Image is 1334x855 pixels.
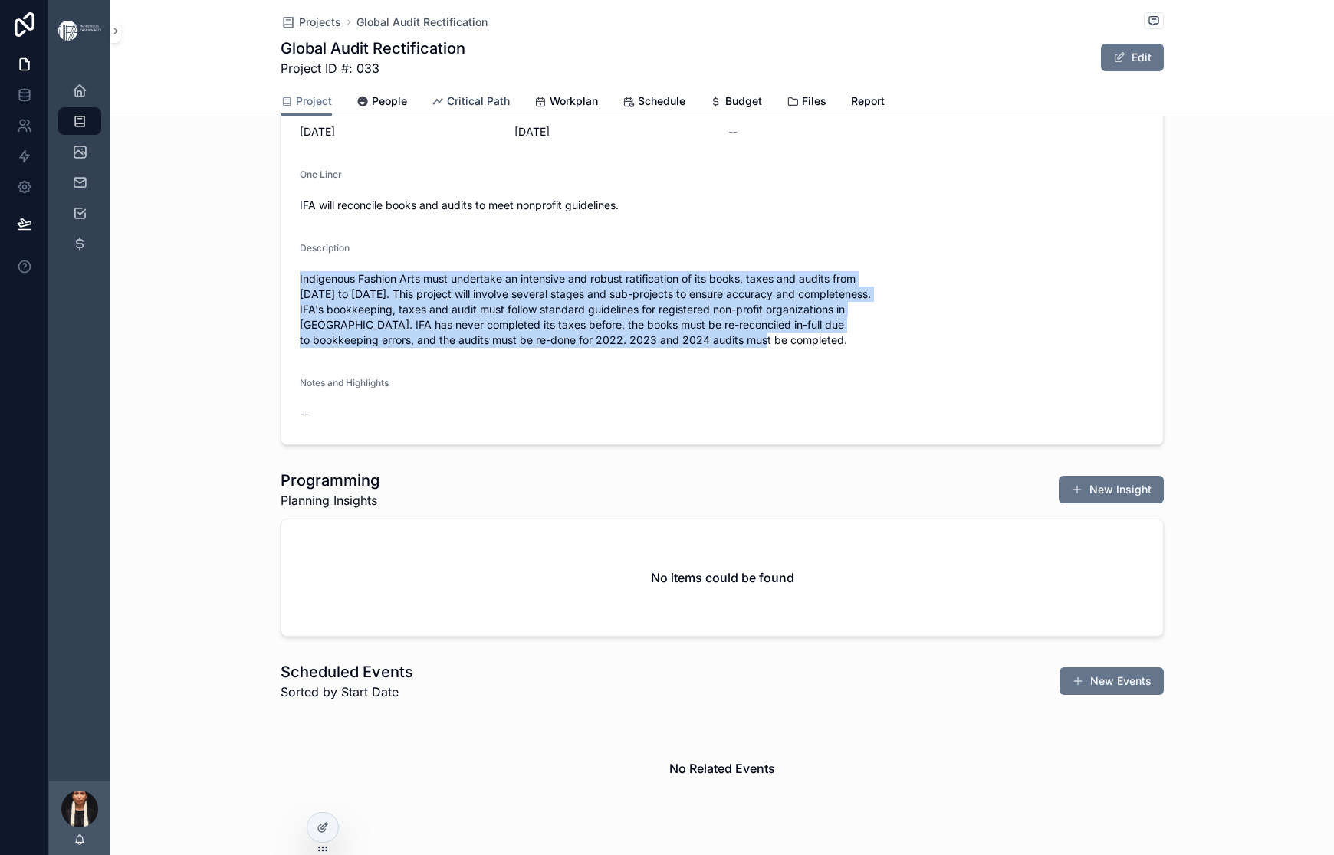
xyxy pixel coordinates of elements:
[281,491,379,509] span: Planning Insights
[281,38,465,59] h1: Global Audit Rectification
[1060,667,1164,695] button: New Events
[447,93,510,109] span: Critical Path
[651,568,794,587] h2: No items could be found
[710,87,762,118] a: Budget
[281,470,379,491] h1: Programming
[296,93,332,109] span: Project
[1059,476,1164,503] button: New Insight
[49,61,110,287] div: scrollable content
[58,21,101,40] img: App logo
[281,661,413,683] h1: Scheduled Events
[725,93,762,109] span: Budget
[534,87,598,118] a: Workplan
[281,15,341,30] a: Projects
[550,93,598,109] span: Workplan
[299,15,341,30] span: Projects
[281,87,332,116] a: Project
[787,87,826,118] a: Files
[300,169,342,180] span: One Liner
[300,198,931,213] span: IFA will reconcile books and audits to meet nonprofit guidelines.
[300,377,389,388] span: Notes and Highlights
[300,124,502,139] span: [DATE]
[638,93,685,109] span: Schedule
[300,242,350,254] span: Description
[851,87,885,118] a: Report
[356,87,407,118] a: People
[728,124,738,139] span: --
[802,93,826,109] span: Files
[432,87,510,118] a: Critical Path
[514,124,717,139] span: [DATE]
[372,93,407,109] span: People
[281,59,465,77] span: Project ID #: 033
[281,683,413,701] span: Sorted by Start Date
[669,759,775,778] h2: No Related Events
[300,271,931,348] span: Indigenous Fashion Arts must undertake an intensive and robust ratification of its books, taxes a...
[623,87,685,118] a: Schedule
[356,15,488,30] a: Global Audit Rectification
[851,93,885,109] span: Report
[300,406,309,421] span: --
[1101,44,1164,71] button: Edit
